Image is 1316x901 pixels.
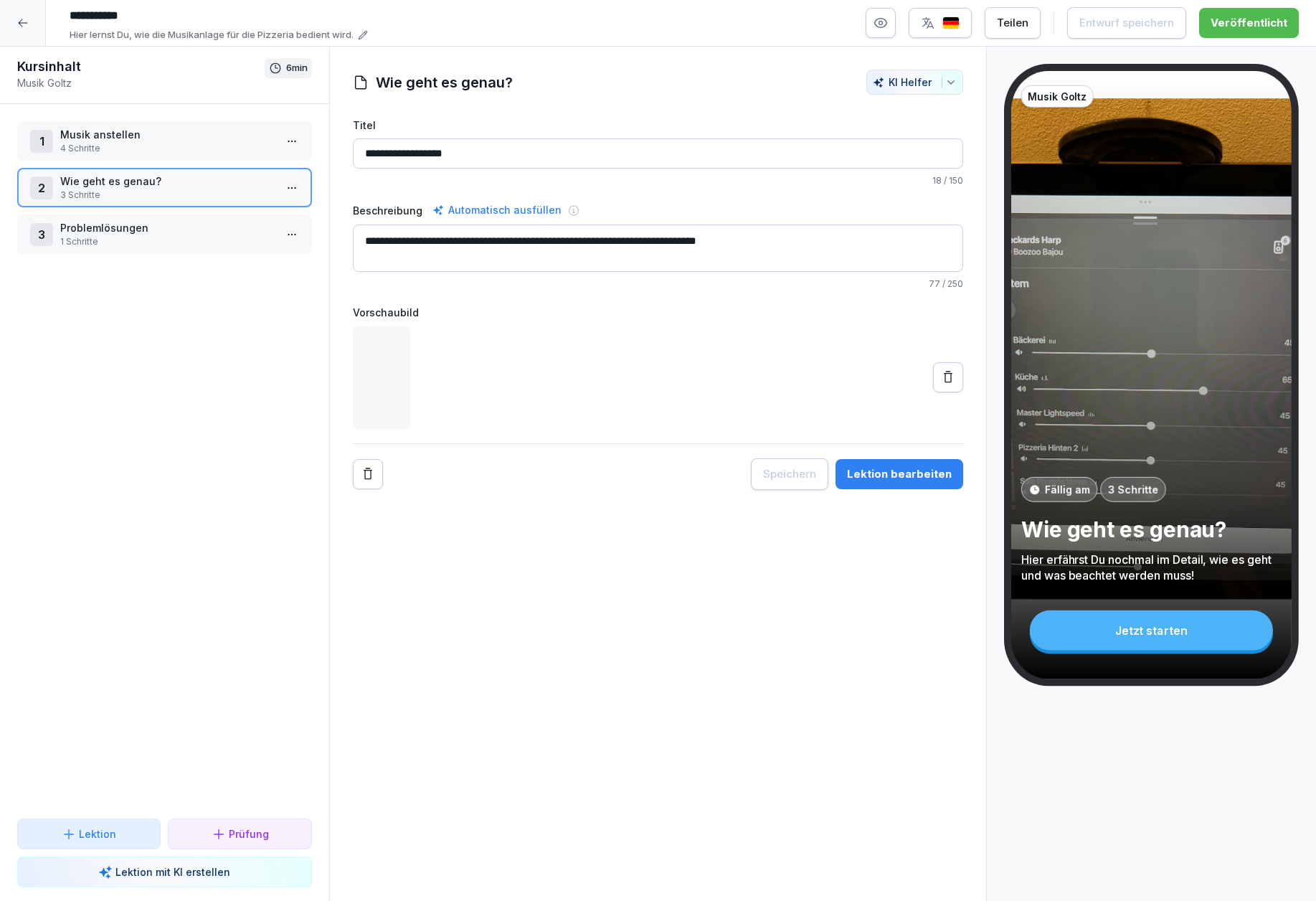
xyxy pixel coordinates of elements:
[376,72,513,93] h1: Wie geht es genau?
[942,16,960,30] img: de.svg
[1021,516,1282,544] p: Wie geht es genau?
[1021,552,1282,583] p: Hier erfährst Du nochmal im Detail, wie es geht und was beachtet werden muss!
[353,278,964,291] p: / 250
[30,130,53,153] div: 1
[30,223,53,246] div: 3
[17,75,265,90] p: Musik Goltz
[353,118,964,133] label: Titel
[17,857,312,887] button: Lektion mit KI erstellen
[17,214,312,254] div: 3Problemlösungen1 Schritte
[17,58,265,75] h1: Kursinhalt
[751,458,828,490] button: Speichern
[353,305,964,320] label: Vorschaubild
[353,459,383,489] button: Remove
[60,127,275,142] p: Musik anstellen
[70,28,354,42] p: Hier lernst Du, wie die Musikanlage für die Pizzeria bedient wird.
[60,174,275,189] p: Wie geht es genau?
[997,15,1028,31] div: Teilen
[1030,610,1273,651] div: Jetzt starten
[79,826,116,841] p: Lektion
[229,826,269,841] p: Prüfung
[1067,7,1186,39] button: Entwurf speichern
[430,202,564,219] div: Automatisch ausfüllen
[763,466,816,482] div: Speichern
[1211,15,1287,31] div: Veröffentlicht
[1079,15,1174,31] div: Entwurf speichern
[17,168,312,207] div: 2Wie geht es genau?3 Schritte
[60,220,275,235] p: Problemlösungen
[873,76,957,88] div: KI Helfer
[168,819,311,849] button: Prüfung
[60,235,275,248] p: 1 Schritte
[60,142,275,155] p: 4 Schritte
[115,864,230,879] p: Lektion mit KI erstellen
[847,466,952,482] div: Lektion bearbeiten
[1108,482,1158,497] p: 3 Schritte
[30,176,53,199] div: 2
[835,459,963,489] button: Lektion bearbeiten
[353,174,964,187] p: / 150
[353,203,422,218] label: Beschreibung
[929,278,940,289] span: 77
[286,61,308,75] p: 6 min
[17,819,161,849] button: Lektion
[1199,8,1299,38] button: Veröffentlicht
[17,121,312,161] div: 1Musik anstellen4 Schritte
[866,70,963,95] button: KI Helfer
[985,7,1041,39] button: Teilen
[1045,482,1090,497] p: Fällig am
[932,175,942,186] span: 18
[60,189,275,202] p: 3 Schritte
[1028,89,1087,104] p: Musik Goltz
